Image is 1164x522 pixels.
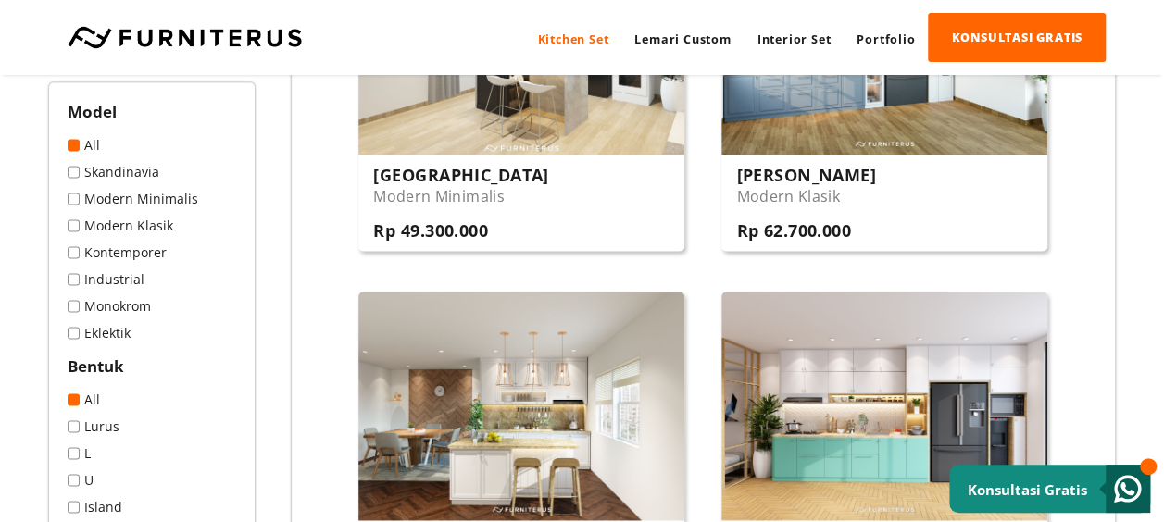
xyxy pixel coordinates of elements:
img: kitchen-alberta-view-2.jpg [358,292,684,519]
a: Eklektik [68,325,236,342]
a: Lemari Custom [621,15,744,64]
a: Monokrom [68,298,236,316]
a: Interior Set [745,15,845,64]
h3: Rp 49.300.000 [373,219,548,242]
small: Konsultasi Gratis [968,480,1087,499]
a: U [68,472,236,490]
a: Kitchen Set [524,15,621,64]
a: KONSULTASI GRATIS [928,13,1106,62]
a: All [68,137,236,155]
p: Modern Klasik [736,186,876,206]
a: Portfolio [844,15,928,64]
a: All [68,391,236,409]
a: Modern Minimalis [68,191,236,208]
a: L [68,445,236,463]
h3: [PERSON_NAME] [736,164,876,186]
a: Modern Klasik [68,217,236,235]
img: 37-Utama-min.jpg [721,292,1047,519]
a: Konsultasi Gratis [949,465,1150,513]
h2: Model [68,102,236,123]
a: Industrial [68,271,236,289]
a: Island [68,499,236,516]
a: Lurus [68,418,236,436]
h3: [GEOGRAPHIC_DATA] [373,164,548,186]
h3: Rp 62.700.000 [736,219,876,242]
h2: Bentuk [68,356,236,378]
a: Skandinavia [68,164,236,181]
p: Modern Minimalis [373,186,548,206]
a: Kontemporer [68,244,236,262]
